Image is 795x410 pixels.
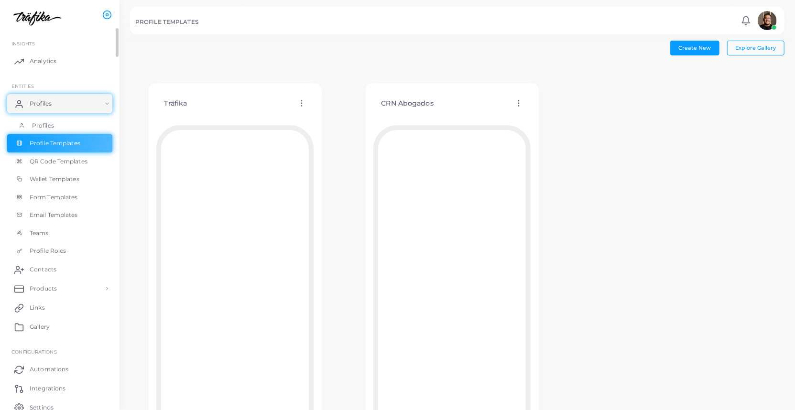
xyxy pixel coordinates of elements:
[755,11,779,30] a: avatar
[7,188,112,206] a: Form Templates
[30,175,79,183] span: Wallet Templates
[135,19,198,25] h5: PROFILE TEMPLATES
[30,323,50,331] span: Gallery
[736,44,776,51] span: Explore Gallery
[7,279,112,298] a: Products
[30,193,78,202] span: Form Templates
[381,99,434,108] h4: CRN Abogados
[30,265,56,274] span: Contacts
[9,9,62,27] img: logo
[7,94,112,113] a: Profiles
[30,211,78,219] span: Email Templates
[7,206,112,224] a: Email Templates
[32,121,54,130] span: Profiles
[7,134,112,152] a: Profile Templates
[30,229,49,237] span: Teams
[30,157,87,166] span: QR Code Templates
[727,41,784,55] button: Explore Gallery
[678,44,711,51] span: Create New
[7,379,112,398] a: Integrations
[11,83,34,89] span: ENTITIES
[670,41,719,55] button: Create New
[164,99,187,108] h4: Träfika
[7,224,112,242] a: Teams
[7,152,112,171] a: QR Code Templates
[11,349,57,355] span: Configurations
[7,360,112,379] a: Automations
[30,303,45,312] span: Links
[7,298,112,317] a: Links
[11,41,35,46] span: INSIGHTS
[7,117,112,135] a: Profiles
[7,242,112,260] a: Profile Roles
[30,284,57,293] span: Products
[30,139,80,148] span: Profile Templates
[30,384,65,393] span: Integrations
[7,52,112,71] a: Analytics
[30,247,66,255] span: Profile Roles
[7,170,112,188] a: Wallet Templates
[758,11,777,30] img: avatar
[30,365,68,374] span: Automations
[30,57,56,65] span: Analytics
[30,99,52,108] span: Profiles
[7,317,112,336] a: Gallery
[7,260,112,279] a: Contacts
